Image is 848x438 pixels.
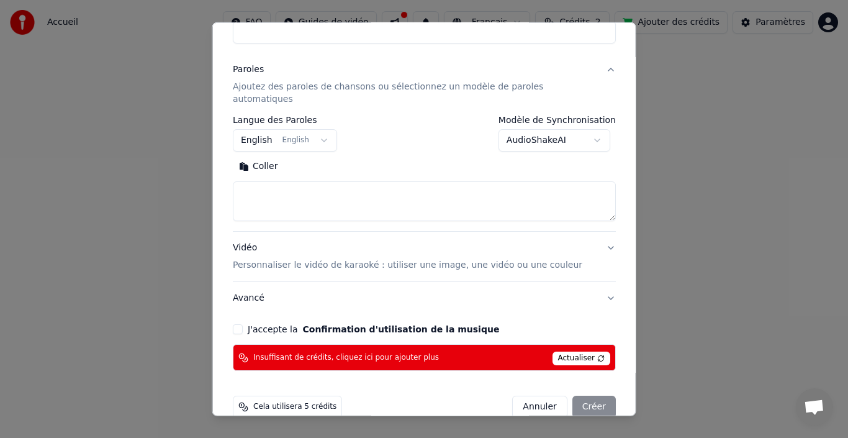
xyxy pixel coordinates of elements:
[302,325,499,334] button: J'accepte la
[233,282,616,314] button: Avancé
[233,116,337,124] label: Langue des Paroles
[498,116,615,124] label: Modèle de Synchronisation
[233,53,616,116] button: ParolesAjoutez des paroles de chansons ou sélectionnez un modèle de paroles automatiques
[233,242,582,271] div: Vidéo
[552,352,610,365] span: Actualiser
[233,157,284,176] button: Coller
[233,81,596,106] p: Ajoutez des paroles de chansons ou sélectionnez un modèle de paroles automatiques
[512,396,567,418] button: Annuler
[233,232,616,281] button: VidéoPersonnaliser le vidéo de karaoké : utiliser une image, une vidéo ou une couleur
[248,325,499,334] label: J'accepte la
[233,116,616,231] div: ParolesAjoutez des paroles de chansons ou sélectionnez un modèle de paroles automatiques
[233,259,582,271] p: Personnaliser le vidéo de karaoké : utiliser une image, une vidéo ou une couleur
[233,63,264,76] div: Paroles
[253,353,439,363] span: Insuffisant de crédits, cliquez ici pour ajouter plus
[253,402,336,412] span: Cela utilisera 5 crédits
